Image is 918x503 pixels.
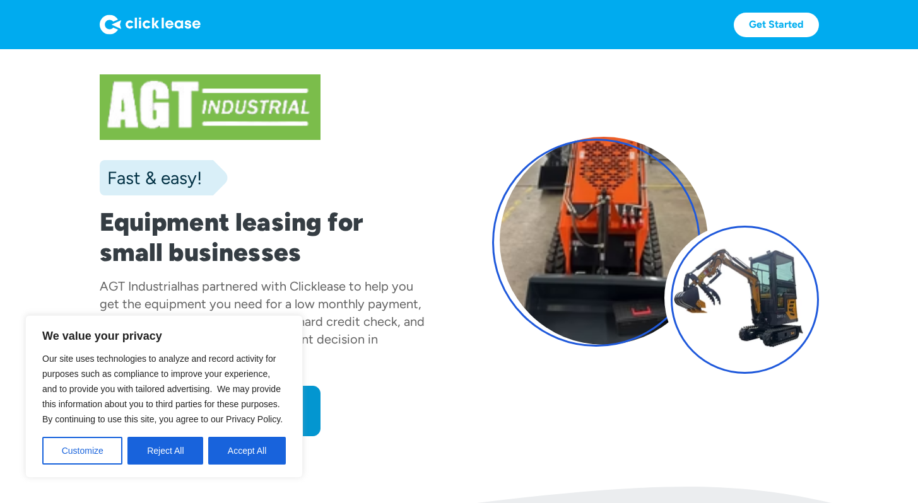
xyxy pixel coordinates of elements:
a: Get Started [734,13,819,37]
p: We value your privacy [42,328,286,344]
div: AGT Industrial [100,279,180,294]
h1: Equipment leasing for small businesses [100,207,427,267]
button: Reject All [127,437,203,465]
div: Fast & easy! [100,165,202,190]
button: Accept All [208,437,286,465]
div: We value your privacy [25,315,303,478]
div: has partnered with Clicklease to help you get the equipment you need for a low monthly payment, c... [100,279,425,364]
span: Our site uses technologies to analyze and record activity for purposes such as compliance to impr... [42,354,283,424]
img: Logo [100,14,201,35]
button: Customize [42,437,122,465]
